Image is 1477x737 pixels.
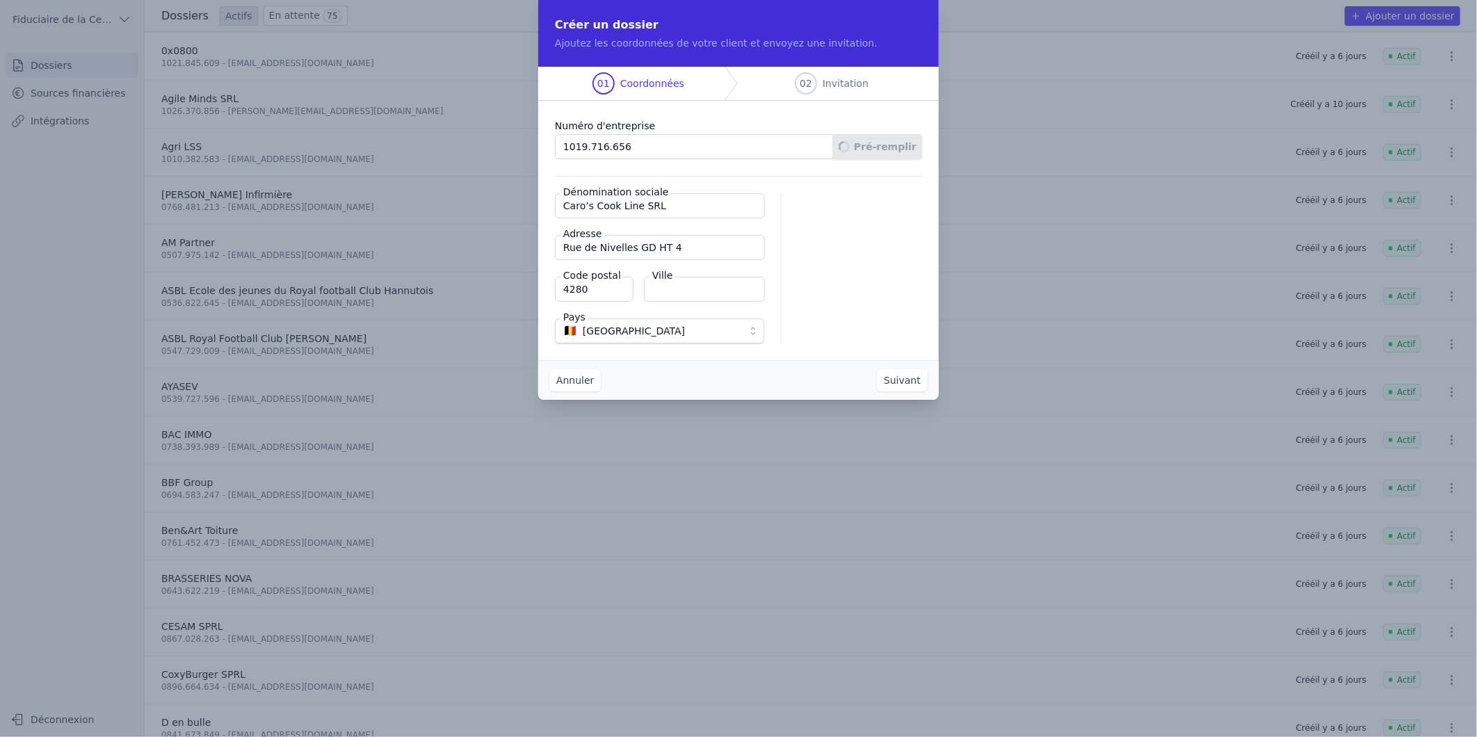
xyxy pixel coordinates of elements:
label: Numéro d'entreprise [555,118,922,134]
button: Annuler [549,369,601,391]
button: Suivant [877,369,928,391]
button: Pré-remplir [833,134,922,159]
p: Ajoutez les coordonnées de votre client et envoyez une invitation. [555,36,922,50]
label: Adresse [560,227,604,241]
span: [GEOGRAPHIC_DATA] [583,323,685,339]
nav: Progress [538,67,939,101]
span: 🇧🇪 [563,327,577,335]
h2: Créer un dossier [555,17,922,33]
button: 🇧🇪 [GEOGRAPHIC_DATA] [555,318,764,343]
span: 01 [597,76,610,90]
span: 02 [800,76,812,90]
span: Invitation [823,76,869,90]
label: Pays [560,310,588,324]
label: Code postal [560,268,624,282]
label: Ville [649,268,676,282]
label: Dénomination sociale [560,185,672,199]
span: Coordonnées [620,76,684,90]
